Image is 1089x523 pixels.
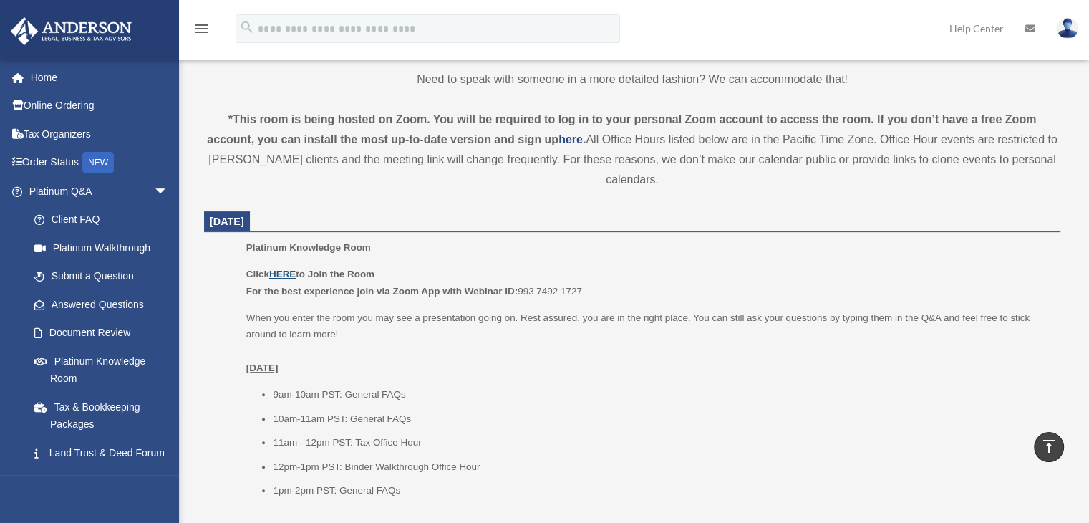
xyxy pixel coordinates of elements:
a: Platinum Walkthrough [20,234,190,262]
li: 10am-11am PST: General FAQs [273,411,1050,428]
a: Document Review [20,319,190,347]
b: For the best experience join via Zoom App with Webinar ID: [246,286,518,297]
a: Tax & Bookkeeping Packages [20,393,190,438]
p: 993 7492 1727 [246,266,1050,299]
li: 11am - 12pm PST: Tax Office Hour [273,434,1050,451]
a: vertical_align_top [1034,432,1064,462]
span: [DATE] [210,216,244,227]
a: Online Ordering [10,92,190,120]
strong: . [583,133,586,145]
a: Answered Questions [20,290,190,319]
li: 12pm-1pm PST: Binder Walkthrough Office Hour [273,459,1050,476]
a: Tax Organizers [10,120,190,148]
a: menu [193,25,210,37]
a: Client FAQ [20,206,190,234]
span: Platinum Knowledge Room [246,242,371,253]
a: here [558,133,583,145]
p: When you enter the room you may see a presentation going on. Rest assured, you are in the right p... [246,310,1050,377]
a: Order StatusNEW [10,148,190,178]
a: Portal Feedback [20,467,190,496]
i: vertical_align_top [1040,438,1057,455]
span: arrow_drop_down [154,177,183,206]
img: Anderson Advisors Platinum Portal [6,17,136,45]
a: Platinum Q&Aarrow_drop_down [10,177,190,206]
div: NEW [82,152,114,173]
u: [DATE] [246,363,279,373]
p: Need to speak with someone in a more detailed fashion? We can accommodate that! [204,69,1060,90]
i: search [239,19,255,35]
li: 9am-10am PST: General FAQs [273,386,1050,403]
i: menu [193,20,210,37]
img: User Pic [1057,18,1078,39]
a: Home [10,63,190,92]
a: Platinum Knowledge Room [20,347,183,393]
strong: *This room is being hosted on Zoom. You will be required to log in to your personal Zoom account ... [207,113,1036,145]
a: HERE [269,269,296,279]
li: 1pm-2pm PST: General FAQs [273,482,1050,499]
div: All Office Hours listed below are in the Pacific Time Zone. Office Hour events are restricted to ... [204,110,1060,190]
a: Land Trust & Deed Forum [20,438,190,467]
a: Submit a Question [20,262,190,291]
b: Click to Join the Room [246,269,374,279]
